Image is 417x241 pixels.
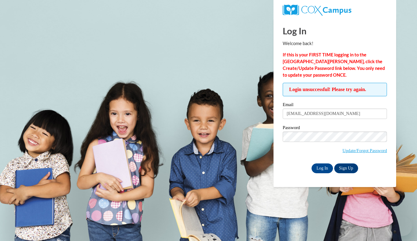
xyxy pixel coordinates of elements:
[283,102,387,109] label: Email
[283,25,387,37] h1: Log In
[283,5,387,16] a: COX Campus
[312,163,333,173] input: Log In
[283,5,351,16] img: COX Campus
[283,52,385,78] strong: If this is your FIRST TIME logging in to the [GEOGRAPHIC_DATA][PERSON_NAME], click the Create/Upd...
[283,40,387,47] p: Welcome back!
[392,216,412,236] iframe: Button to launch messaging window
[334,163,358,173] a: Sign Up
[283,83,387,96] span: Login unsuccessful! Please try again.
[342,148,387,153] a: Update/Forgot Password
[283,125,387,132] label: Password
